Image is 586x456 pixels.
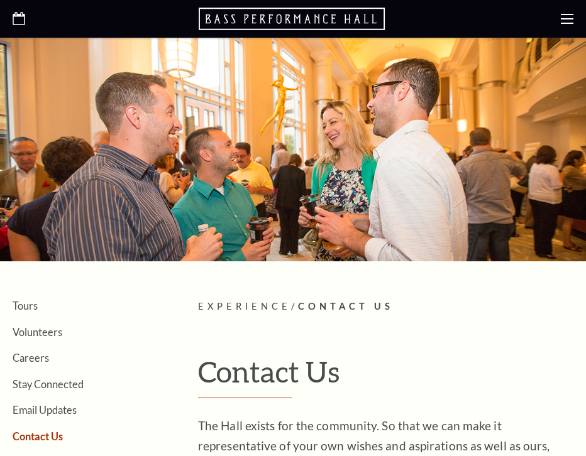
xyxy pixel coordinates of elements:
[13,300,38,312] a: Tours
[13,378,84,390] a: Stay Connected
[13,352,49,364] a: Careers
[13,430,63,442] a: Contact Us
[198,301,291,312] span: Experience
[198,299,573,315] p: /
[13,326,62,338] a: Volunteers
[298,301,394,312] span: Contact Us
[13,404,77,416] a: Email Updates
[198,356,573,398] h1: Contact Us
